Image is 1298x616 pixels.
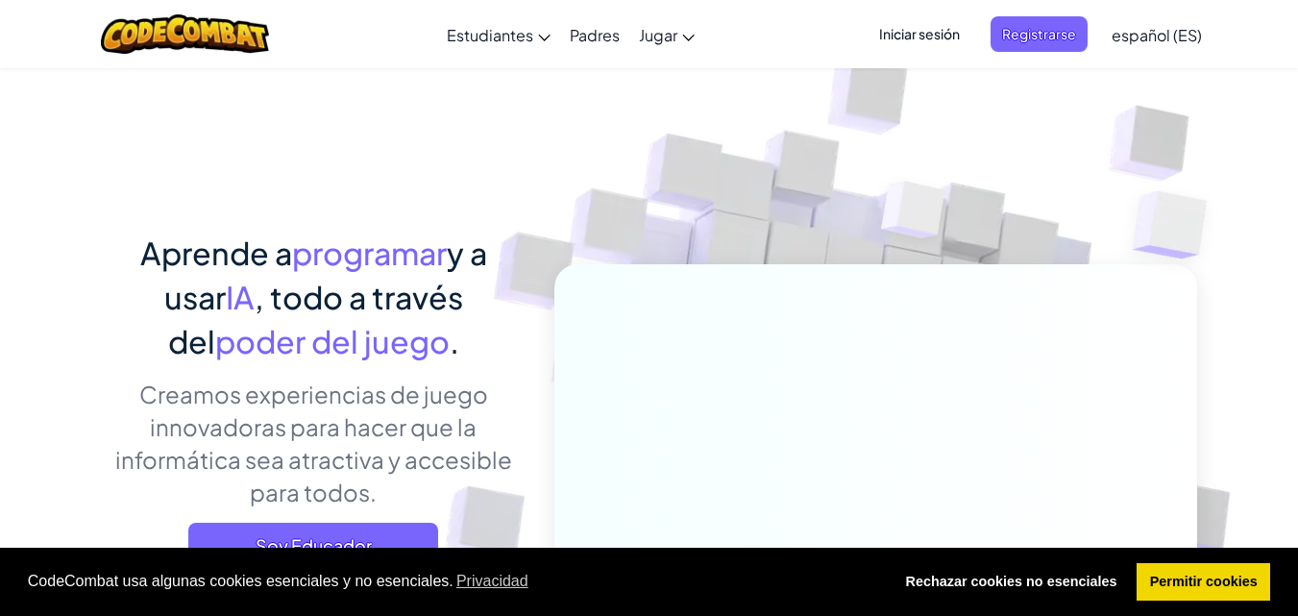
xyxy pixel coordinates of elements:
[447,25,533,45] span: Estudiantes
[1137,563,1270,602] a: allow cookies
[226,278,255,316] span: IA
[437,9,560,61] a: Estudiantes
[893,563,1130,602] a: deny cookies
[102,378,526,508] p: Creamos experiencias de juego innovadoras para hacer que la informática sea atractiva y accesible...
[1112,25,1202,45] span: español (ES)
[28,567,877,596] span: CodeCombat usa algunas cookies esenciales y no esenciales.
[560,9,629,61] a: Padres
[188,523,438,569] a: Soy Educador
[1094,144,1261,307] img: Overlap cubes
[168,278,463,360] span: , todo a través del
[101,14,269,54] img: CodeCombat logo
[215,322,450,360] span: poder del juego
[868,16,971,52] button: Iniciar sesión
[292,234,447,272] span: programar
[140,234,292,272] span: Aprende a
[629,9,704,61] a: Jugar
[845,143,983,286] img: Overlap cubes
[450,322,459,360] span: .
[991,16,1088,52] button: Registrarse
[639,25,677,45] span: Jugar
[453,567,531,596] a: learn more about cookies
[1102,9,1212,61] a: español (ES)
